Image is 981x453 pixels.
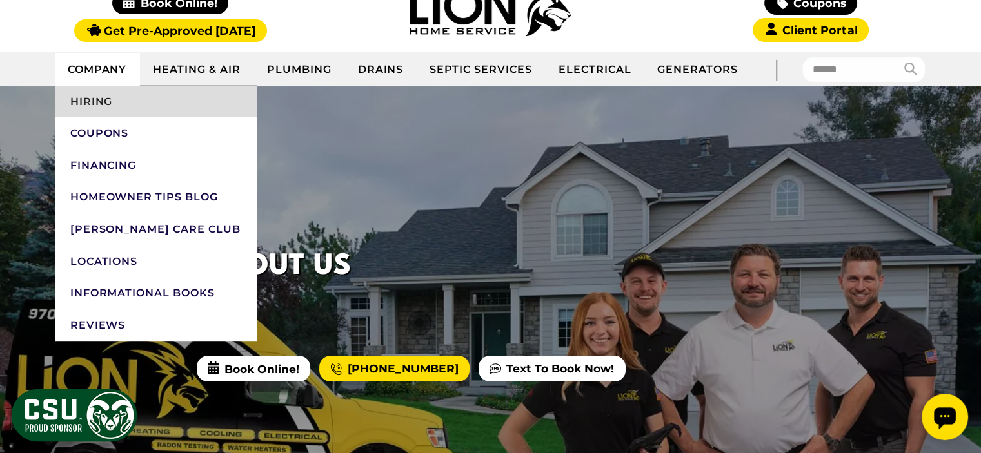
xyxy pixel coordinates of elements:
a: Client Portal [753,18,869,42]
a: Hiring [55,86,257,118]
a: Electrical [546,53,645,86]
a: Financing [55,149,257,182]
a: Drains [345,53,417,86]
a: [PERSON_NAME] Care Club [55,213,257,246]
a: Generators [644,53,751,86]
div: Open chat widget [5,5,52,52]
a: Reviews [55,309,257,342]
a: [PHONE_NUMBER] [319,356,469,381]
a: Coupons [55,117,257,149]
div: | [751,52,802,86]
a: Informational Books [55,277,257,309]
a: Text To Book Now! [479,356,625,381]
a: Homeowner Tips Blog [55,181,257,213]
span: Book Online! [197,356,310,381]
a: Heating & Air [140,53,253,86]
a: Septic Services [417,53,545,86]
a: Locations [55,246,257,278]
a: Get Pre-Approved [DATE] [74,19,267,42]
h1: About Us [206,245,351,288]
a: Plumbing [254,53,345,86]
img: CSU Sponsor Badge [10,387,139,443]
a: Company [55,53,141,86]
